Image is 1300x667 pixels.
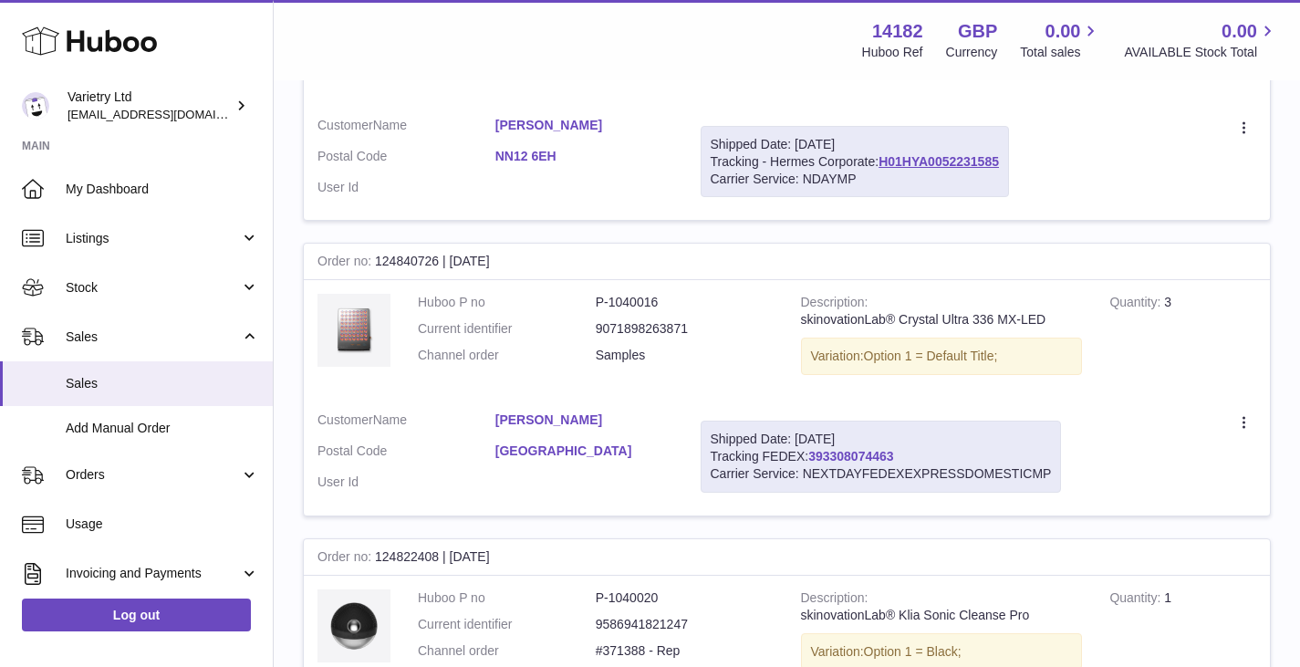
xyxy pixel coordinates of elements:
dd: P-1040016 [596,294,774,311]
span: 0.00 [1045,19,1081,44]
span: AVAILABLE Stock Total [1124,44,1278,61]
img: Crystal-3a.jpg [317,294,390,367]
strong: Quantity [1109,295,1164,314]
dt: Postal Code [317,148,495,170]
strong: 14182 [872,19,923,44]
a: 393308074463 [808,449,893,464]
span: My Dashboard [66,181,259,198]
div: Shipped Date: [DATE] [711,136,999,153]
span: Orders [66,466,240,484]
span: Customer [317,118,373,132]
strong: Order no [317,549,375,568]
span: Usage [66,516,259,533]
a: Log out [22,599,251,631]
span: Invoicing and Payments [66,565,240,582]
span: 0.00 [1222,19,1257,44]
img: leith@varietry.com [22,92,49,120]
div: Currency [946,44,998,61]
dd: 9071898263871 [596,320,774,338]
strong: Description [801,295,868,314]
span: Sales [66,375,259,392]
div: Tracking - Hermes Corporate: [701,126,1009,198]
div: Tracking FEDEX: [701,421,1062,493]
div: Shipped Date: [DATE] [711,431,1052,448]
dt: Name [317,117,495,139]
span: Option 1 = Default Title; [864,349,998,363]
dt: Channel order [418,642,596,660]
div: 124840726 | [DATE] [304,244,1270,280]
div: skinovationLab® Klia Sonic Cleanse Pro [801,607,1083,624]
dd: #371388 - Rep [596,642,774,660]
dd: P-1040020 [596,589,774,607]
a: [PERSON_NAME] [495,412,673,429]
a: 0.00 AVAILABLE Stock Total [1124,19,1278,61]
div: Huboo Ref [862,44,923,61]
dt: Postal Code [317,443,495,464]
div: skinovationLab® Crystal Ultra 336 MX-LED [801,311,1083,328]
span: Customer [317,412,373,427]
a: 0.00 Total sales [1020,19,1101,61]
dt: Current identifier [418,616,596,633]
strong: Order no [317,254,375,273]
dt: Huboo P no [418,589,596,607]
span: Option 1 = Black; [864,644,962,659]
dt: Huboo P no [418,294,596,311]
div: Carrier Service: NEXTDAYFEDEXEXPRESSDOMESTICMP [711,465,1052,483]
strong: GBP [958,19,997,44]
span: Listings [66,230,240,247]
dt: User Id [317,179,495,196]
span: Total sales [1020,44,1101,61]
div: Variation: [801,338,1083,375]
dt: Channel order [418,347,596,364]
strong: Quantity [1109,590,1164,610]
span: Stock [66,279,240,297]
a: NN12 6EH [495,148,673,165]
div: Carrier Service: NDAYMP [711,171,999,188]
a: [PERSON_NAME] [495,117,673,134]
strong: Description [801,590,868,610]
img: KliaPro-Black-1.jpg [317,589,390,662]
span: Sales [66,328,240,346]
div: Varietry Ltd [68,89,232,123]
dd: Samples [596,347,774,364]
td: 3 [1096,280,1270,398]
div: 124822408 | [DATE] [304,539,1270,576]
span: [EMAIL_ADDRESS][DOMAIN_NAME] [68,107,268,121]
dt: Name [317,412,495,433]
a: H01HYA0052231585 [879,154,999,169]
dt: User Id [317,474,495,491]
a: [GEOGRAPHIC_DATA] [495,443,673,460]
dd: 9586941821247 [596,616,774,633]
dt: Current identifier [418,320,596,338]
span: Add Manual Order [66,420,259,437]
